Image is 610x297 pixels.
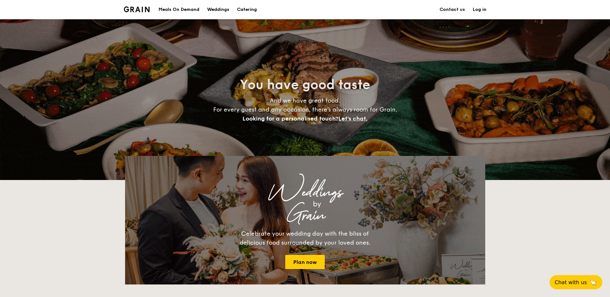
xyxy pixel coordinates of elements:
span: Chat with us [555,279,587,285]
div: Grain [182,210,429,221]
div: Celebrate your wedding day with the bliss of delicious food surrounded by your loved ones. [233,229,378,247]
div: Weddings [182,187,429,198]
div: by [205,198,429,210]
span: Let's chat. [338,115,368,122]
a: Plan now [285,255,325,269]
span: 🦙 [589,279,597,286]
a: Logotype [124,6,150,12]
img: Grain [124,6,150,12]
div: Loading menus magically... [125,150,485,156]
button: Chat with us🦙 [550,275,602,289]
